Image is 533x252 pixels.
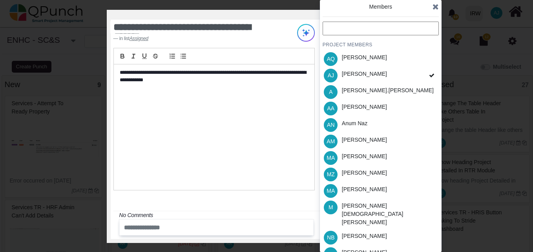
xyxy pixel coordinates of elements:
span: M [329,205,333,210]
div: [PERSON_NAME] [342,169,387,177]
h4: PROJECT MEMBERS [323,42,439,48]
span: Muhammad.shoaib [324,201,338,214]
div: [PERSON_NAME] [342,70,387,78]
span: AA [327,106,334,111]
span: Nabiha Batool [324,231,338,245]
i: No Comments [119,212,153,218]
div: [PERSON_NAME] [342,232,387,240]
div: [PERSON_NAME] [342,152,387,161]
div: [PERSON_NAME].[PERSON_NAME] [342,86,434,95]
span: Mahmood Ashraf [324,151,338,165]
span: MZ [327,172,335,177]
span: Anum Naz [324,118,338,132]
cite: Source Title [130,36,148,41]
span: MA [327,188,335,194]
span: A [329,89,332,95]
div: [PERSON_NAME] [342,136,387,144]
span: Aamar Qayum [324,52,338,66]
img: Try writing with AI [297,24,315,42]
span: Asad Malik [324,135,338,148]
span: AJ [328,73,334,78]
span: Abdullah Jahangir [324,69,338,82]
div: [PERSON_NAME] [342,185,387,194]
div: [PERSON_NAME] [342,103,387,111]
div: Anum Naz [342,119,367,128]
span: AN [327,122,334,128]
span: AQ [327,56,335,62]
span: MA [327,155,335,161]
span: AM [327,139,335,144]
footer: in list [113,35,279,42]
div: [PERSON_NAME][DEMOGRAPHIC_DATA][PERSON_NAME] [342,202,436,226]
span: Morufu Adesanya [324,184,338,198]
span: Members [369,4,392,10]
u: Assigned [130,36,148,41]
span: Mohammed Zabhier [324,168,338,181]
div: [PERSON_NAME] [342,53,387,62]
span: Adil.shahzad [324,85,338,99]
span: Ahad Ahmed Taji [324,102,338,115]
span: NB [327,235,334,240]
